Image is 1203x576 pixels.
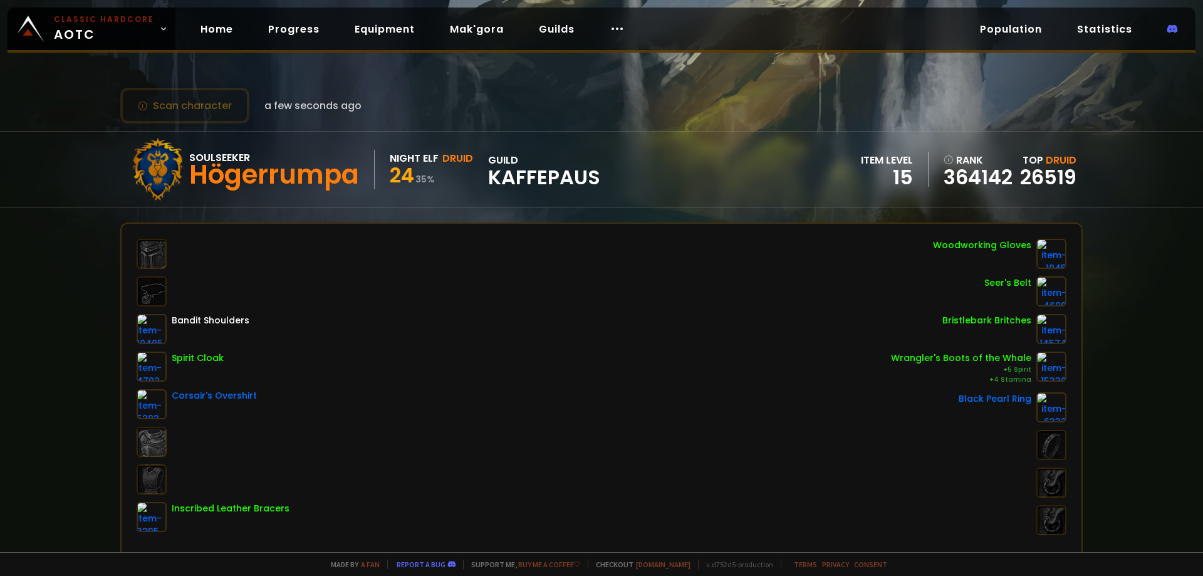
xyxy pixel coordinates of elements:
[137,502,167,532] img: item-3205
[137,314,167,344] img: item-10405
[1067,16,1142,42] a: Statistics
[440,16,514,42] a: Mak'gora
[54,14,154,25] small: Classic Hardcore
[854,560,887,569] a: Consent
[189,165,359,184] div: Högerrumpa
[264,98,362,113] span: a few seconds ago
[933,239,1031,252] div: Woodworking Gloves
[397,560,445,569] a: Report a bug
[258,16,330,42] a: Progress
[891,375,1031,385] div: +4 Stamina
[861,152,913,168] div: item level
[1020,163,1076,191] a: 26519
[54,14,154,44] span: AOTC
[172,389,257,402] div: Corsair's Overshirt
[1036,352,1066,382] img: item-15330
[588,560,690,569] span: Checkout
[698,560,773,569] span: v. d752d5 - production
[189,150,359,165] div: Soulseeker
[1036,276,1066,306] img: item-4699
[172,314,249,327] div: Bandit Shoulders
[944,152,1013,168] div: rank
[137,352,167,382] img: item-4792
[345,16,425,42] a: Equipment
[970,16,1052,42] a: Population
[190,16,243,42] a: Home
[1036,392,1066,422] img: item-6332
[390,150,439,166] div: Night Elf
[891,365,1031,375] div: +5 Spirit
[861,168,913,187] div: 15
[1036,239,1066,269] img: item-1945
[120,88,249,123] button: Scan character
[518,560,580,569] a: Buy me a coffee
[959,392,1031,406] div: Black Pearl Ring
[1020,152,1076,168] div: Top
[390,161,414,189] span: 24
[323,560,380,569] span: Made by
[822,560,849,569] a: Privacy
[1046,153,1076,167] span: Druid
[942,314,1031,327] div: Bristlebark Britches
[8,8,175,50] a: Classic HardcoreAOTC
[794,560,817,569] a: Terms
[891,352,1031,365] div: Wrangler's Boots of the Whale
[361,560,380,569] a: a fan
[636,560,690,569] a: [DOMAIN_NAME]
[1036,314,1066,344] img: item-14574
[442,150,473,166] div: Druid
[488,152,600,187] div: guild
[137,389,167,419] img: item-5202
[172,352,224,365] div: Spirit Cloak
[463,560,580,569] span: Support me,
[944,168,1013,187] a: 364142
[529,16,585,42] a: Guilds
[488,168,600,187] span: Kaffepaus
[984,276,1031,290] div: Seer's Belt
[172,502,289,515] div: Inscribed Leather Bracers
[415,173,435,186] small: 35 %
